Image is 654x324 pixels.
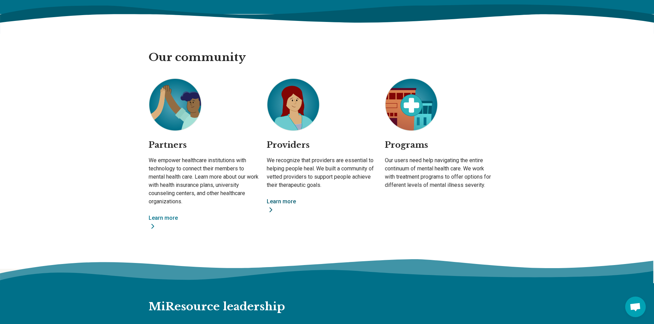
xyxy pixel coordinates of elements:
h2: Programs [385,139,495,156]
h2: MiResource leadership [149,300,506,314]
a: Learn more [267,197,377,214]
h2: Providers [267,139,377,156]
a: Open chat [625,297,646,317]
h2: Our community [149,50,506,65]
a: Learn more [149,214,259,230]
p: We empower healthcare institutions with technology to connect their members to mental health care... [149,156,259,206]
p: We recognize that providers are essential to helping people heal. We built a community of vetted ... [267,156,377,189]
h2: Partners [149,139,259,156]
p: Our users need help navigating the entire continuum of mental health care. We work with treatment... [385,156,495,189]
